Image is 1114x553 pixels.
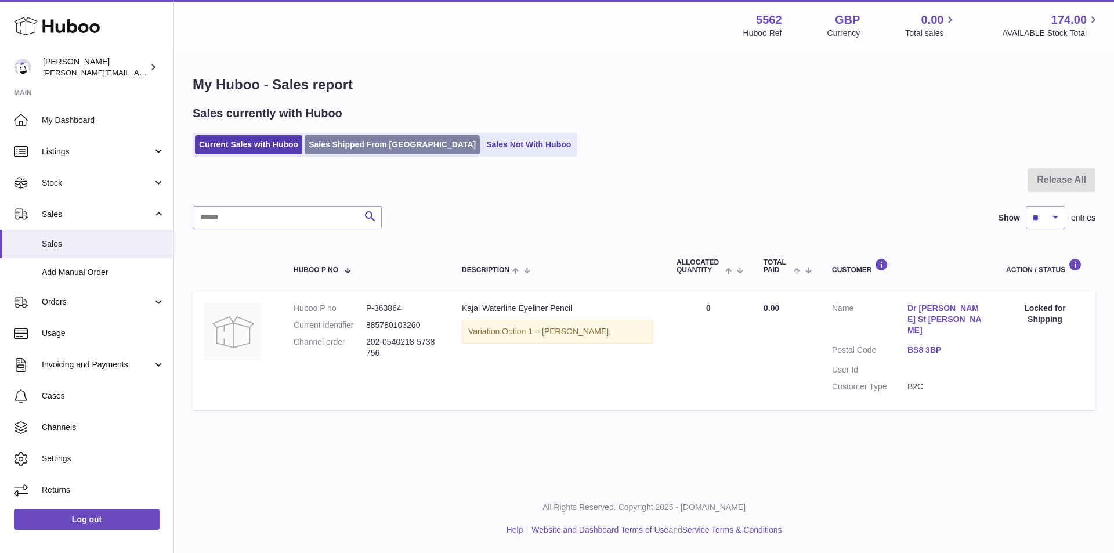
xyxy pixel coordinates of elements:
[832,303,907,339] dt: Name
[1051,12,1087,28] span: 174.00
[677,259,722,274] span: ALLOCATED Quantity
[835,12,860,28] strong: GBP
[907,345,983,356] a: BS8 3BP
[921,12,944,28] span: 0.00
[14,59,31,76] img: ketan@vasanticosmetics.com
[832,345,907,359] dt: Postal Code
[462,320,653,344] div: Variation:
[743,28,782,39] div: Huboo Ref
[999,212,1020,223] label: Show
[462,266,509,274] span: Description
[42,178,153,189] span: Stock
[294,303,366,314] dt: Huboo P no
[502,327,611,336] span: Option 1 = [PERSON_NAME];
[42,267,165,278] span: Add Manual Order
[195,135,302,154] a: Current Sales with Huboo
[42,359,153,370] span: Invoicing and Payments
[294,266,338,274] span: Huboo P no
[42,328,165,339] span: Usage
[1006,303,1084,325] div: Locked for Shipping
[42,238,165,250] span: Sales
[42,485,165,496] span: Returns
[832,258,983,274] div: Customer
[193,106,342,121] h2: Sales currently with Huboo
[42,209,153,220] span: Sales
[1002,12,1100,39] a: 174.00 AVAILABLE Stock Total
[507,525,523,534] a: Help
[42,422,165,433] span: Channels
[907,381,983,392] dd: B2C
[462,303,653,314] div: Kajal Waterline Eyeliner Pencil
[832,381,907,392] dt: Customer Type
[905,28,957,39] span: Total sales
[827,28,860,39] div: Currency
[907,303,983,336] a: Dr [PERSON_NAME] St [PERSON_NAME]
[1071,212,1095,223] span: entries
[764,259,791,274] span: Total paid
[42,453,165,464] span: Settings
[527,525,782,536] li: and
[193,75,1095,94] h1: My Huboo - Sales report
[1002,28,1100,39] span: AVAILABLE Stock Total
[764,303,779,313] span: 0.00
[42,146,153,157] span: Listings
[905,12,957,39] a: 0.00 Total sales
[756,12,782,28] strong: 5562
[366,337,439,359] dd: 202-0540218-5738756
[531,525,668,534] a: Website and Dashboard Terms of Use
[366,303,439,314] dd: P-363864
[42,391,165,402] span: Cases
[366,320,439,331] dd: 885780103260
[43,56,147,78] div: [PERSON_NAME]
[183,502,1105,513] p: All Rights Reserved. Copyright 2025 - [DOMAIN_NAME]
[305,135,480,154] a: Sales Shipped From [GEOGRAPHIC_DATA]
[682,525,782,534] a: Service Terms & Conditions
[482,135,575,154] a: Sales Not With Huboo
[42,297,153,308] span: Orders
[14,509,160,530] a: Log out
[1006,258,1084,274] div: Action / Status
[43,68,233,77] span: [PERSON_NAME][EMAIL_ADDRESS][DOMAIN_NAME]
[204,303,262,361] img: no-photo.jpg
[42,115,165,126] span: My Dashboard
[665,291,752,409] td: 0
[294,337,366,359] dt: Channel order
[832,364,907,375] dt: User Id
[294,320,366,331] dt: Current identifier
